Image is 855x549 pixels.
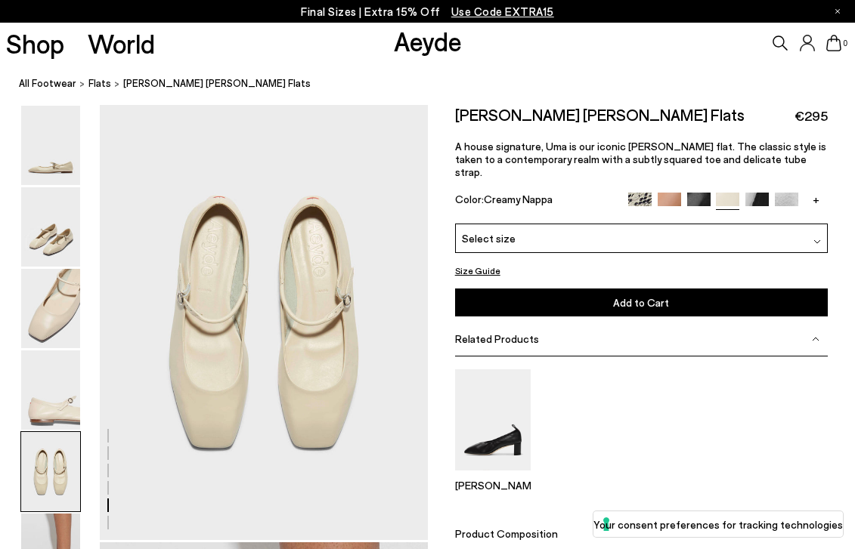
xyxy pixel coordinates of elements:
[88,76,111,91] a: Flats
[21,187,80,267] img: Uma Mary-Jane Flats - Image 2
[455,288,828,316] button: Add to Cart
[462,230,516,246] span: Select size
[394,25,462,57] a: Aeyde
[455,105,745,124] h2: [PERSON_NAME] [PERSON_NAME] Flats
[613,296,669,309] span: Add to Cart
[21,350,80,430] img: Uma Mary-Jane Flats - Image 4
[451,5,554,18] span: Navigate to /collections/ss25-final-sizes
[123,76,311,91] span: [PERSON_NAME] [PERSON_NAME] Flats
[593,511,843,537] button: Your consent preferences for tracking technologies
[455,479,531,492] p: [PERSON_NAME]
[455,527,558,540] span: Product Composition
[484,192,553,205] span: Creamy Nappa
[795,106,828,125] span: €295
[812,530,819,538] img: svg%3E
[841,39,849,48] span: 0
[21,106,80,185] img: Uma Mary-Jane Flats - Image 1
[826,35,841,51] a: 0
[88,77,111,89] span: Flats
[455,369,531,470] img: Narissa Ruched Pumps
[88,30,155,57] a: World
[19,63,855,105] nav: breadcrumb
[813,237,821,245] img: svg%3E
[301,2,554,21] p: Final Sizes | Extra 15% Off
[6,30,64,57] a: Shop
[812,335,819,343] img: svg%3E
[455,460,531,492] a: Narissa Ruched Pumps [PERSON_NAME]
[21,432,80,511] img: Uma Mary-Jane Flats - Image 5
[804,192,828,205] a: +
[593,517,843,532] label: Your consent preferences for tracking technologies
[455,261,500,280] button: Size Guide
[455,140,828,178] p: A house signature, Uma is our iconic [PERSON_NAME] flat. The classic style is taken to a contempo...
[455,332,539,345] span: Related Products
[19,76,76,91] a: All Footwear
[21,269,80,348] img: Uma Mary-Jane Flats - Image 3
[455,192,617,209] div: Color:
